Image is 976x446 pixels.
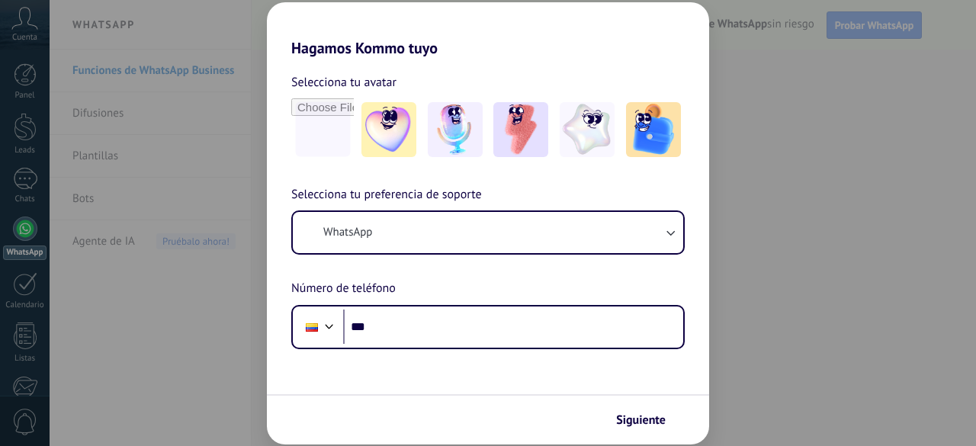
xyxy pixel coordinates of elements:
[297,311,326,343] div: Colombia: + 57
[626,102,681,157] img: -5.jpeg
[293,212,683,253] button: WhatsApp
[323,225,372,240] span: WhatsApp
[361,102,416,157] img: -1.jpeg
[616,415,666,425] span: Siguiente
[609,407,686,433] button: Siguiente
[291,185,482,205] span: Selecciona tu preferencia de soporte
[560,102,615,157] img: -4.jpeg
[428,102,483,157] img: -2.jpeg
[291,279,396,299] span: Número de teléfono
[267,2,709,57] h2: Hagamos Kommo tuyo
[291,72,396,92] span: Selecciona tu avatar
[493,102,548,157] img: -3.jpeg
